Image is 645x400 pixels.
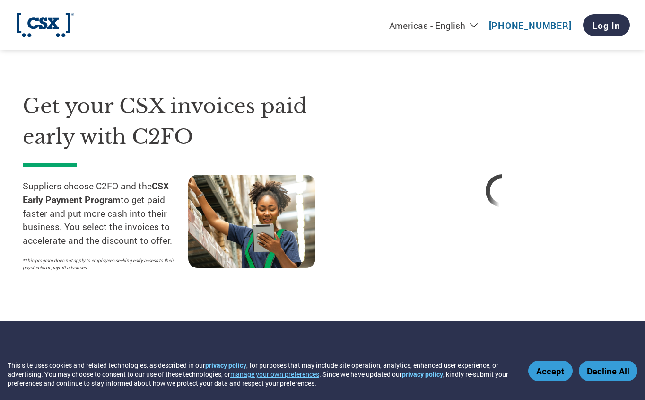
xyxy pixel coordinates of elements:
h1: Get your CSX invoices paid early with C2FO [23,91,354,152]
button: manage your own preferences [230,370,319,379]
strong: CSX Early Payment Program [23,180,169,205]
p: *This program does not apply to employees seeking early access to their paychecks or payroll adva... [23,257,179,271]
a: privacy policy [205,361,246,370]
button: Decline All [579,361,637,381]
img: CSX [15,12,76,38]
a: [PHONE_NUMBER] [489,19,572,31]
p: Suppliers choose C2FO and the to get paid faster and put more cash into their business. You selec... [23,179,188,248]
div: This site uses cookies and related technologies, as described in our , for purposes that may incl... [8,361,514,388]
img: supply chain worker [188,175,315,268]
button: Accept [528,361,573,381]
a: privacy policy [402,370,443,379]
a: Log In [583,14,630,36]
